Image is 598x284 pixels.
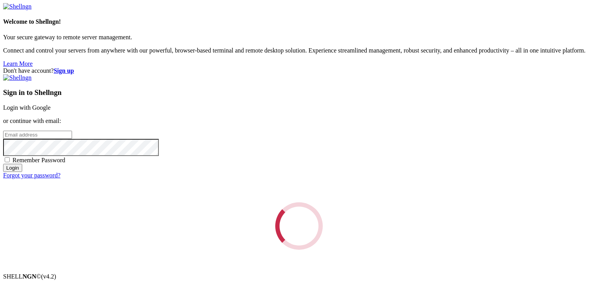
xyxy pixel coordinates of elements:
[3,104,51,111] a: Login with Google
[3,34,595,41] p: Your secure gateway to remote server management.
[23,273,37,280] b: NGN
[3,273,56,280] span: SHELL ©
[3,18,595,25] h4: Welcome to Shellngn!
[268,195,330,257] div: Loading...
[3,74,32,81] img: Shellngn
[3,60,33,67] a: Learn More
[3,164,22,172] input: Login
[3,88,595,97] h3: Sign in to Shellngn
[3,47,595,54] p: Connect and control your servers from anywhere with our powerful, browser-based terminal and remo...
[54,67,74,74] a: Sign up
[3,131,72,139] input: Email address
[12,157,65,163] span: Remember Password
[5,157,10,162] input: Remember Password
[3,172,60,179] a: Forgot your password?
[41,273,56,280] span: 4.2.0
[3,67,595,74] div: Don't have account?
[3,3,32,10] img: Shellngn
[3,117,595,124] p: or continue with email:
